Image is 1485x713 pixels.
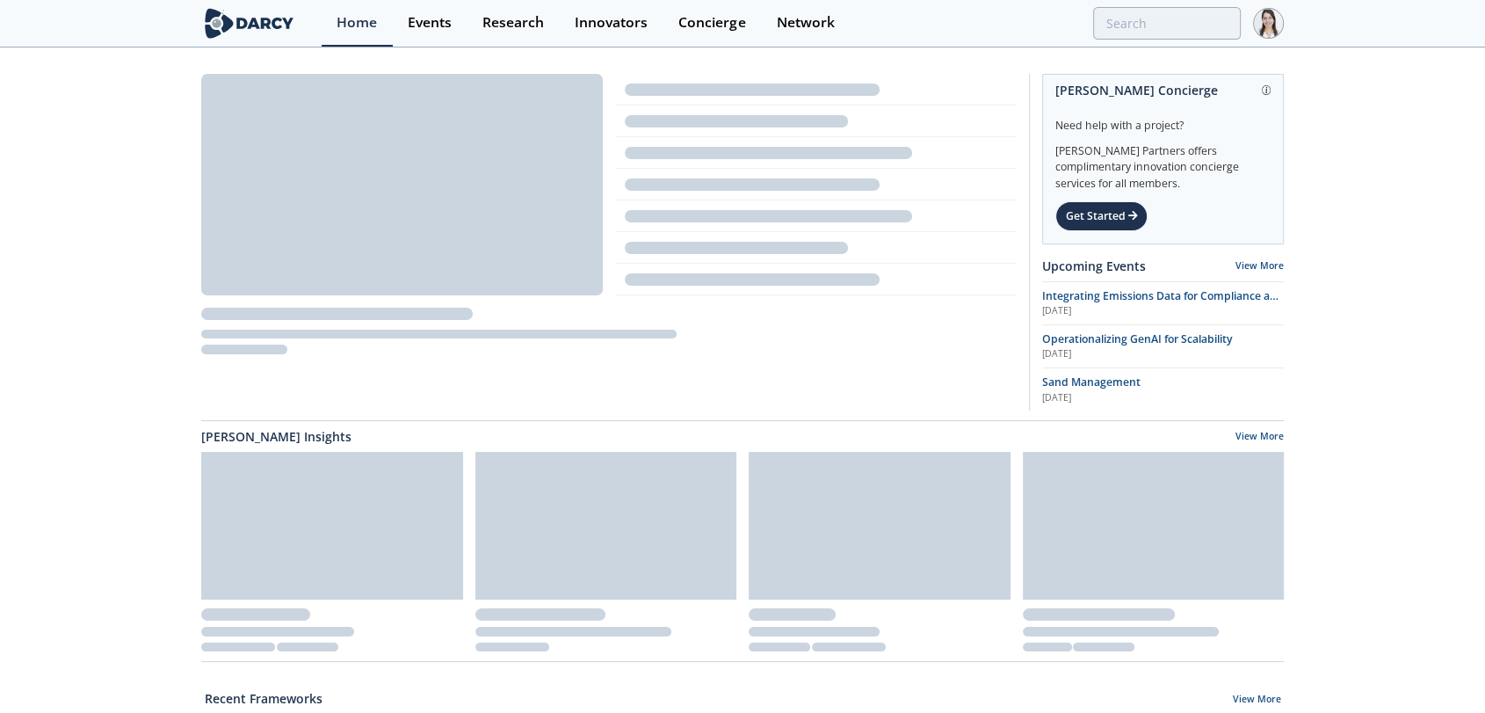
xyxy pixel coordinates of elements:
[201,8,297,39] img: logo-wide.svg
[1042,257,1146,275] a: Upcoming Events
[337,16,377,30] div: Home
[1042,331,1233,346] span: Operationalizing GenAI for Scalability
[1262,85,1271,95] img: information.svg
[1042,375,1284,404] a: Sand Management [DATE]
[205,689,322,708] a: Recent Frameworks
[1042,375,1141,389] span: Sand Management
[1042,347,1284,361] div: [DATE]
[575,16,648,30] div: Innovators
[1055,75,1271,105] div: [PERSON_NAME] Concierge
[1055,201,1148,231] div: Get Started
[408,16,452,30] div: Events
[1042,304,1284,318] div: [DATE]
[1055,105,1271,134] div: Need help with a project?
[482,16,544,30] div: Research
[1093,7,1241,40] input: Advanced Search
[1235,430,1284,446] a: View More
[1042,391,1284,405] div: [DATE]
[1235,259,1284,272] a: View More
[1042,331,1284,361] a: Operationalizing GenAI for Scalability [DATE]
[1233,693,1281,709] a: View More
[1042,288,1284,318] a: Integrating Emissions Data for Compliance and Operational Action [DATE]
[1042,288,1284,319] span: Integrating Emissions Data for Compliance and Operational Action
[1055,134,1271,192] div: [PERSON_NAME] Partners offers complimentary innovation concierge services for all members.
[678,16,745,30] div: Concierge
[201,427,351,446] a: [PERSON_NAME] Insights
[776,16,834,30] div: Network
[1253,8,1284,39] img: Profile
